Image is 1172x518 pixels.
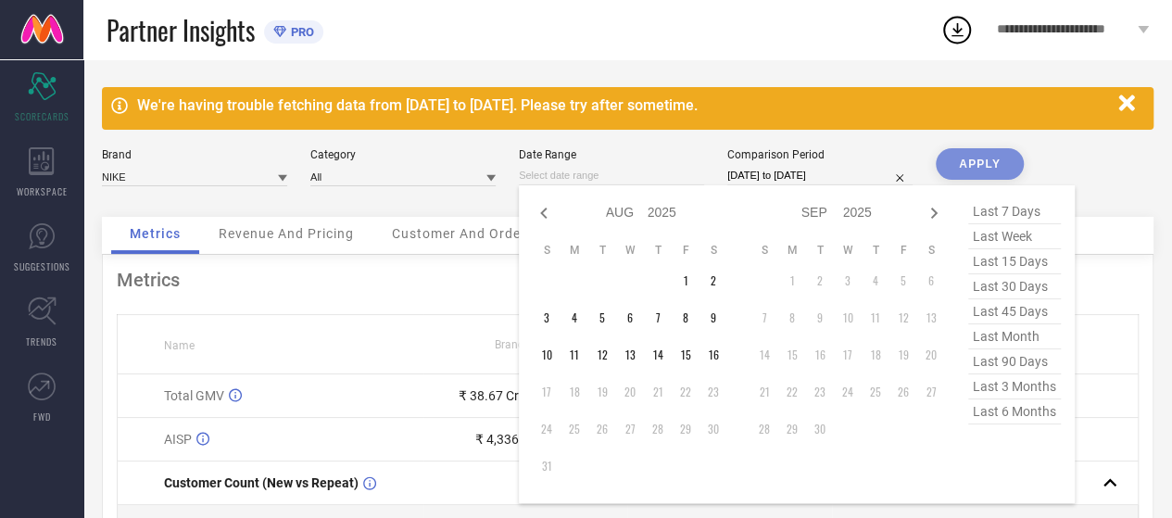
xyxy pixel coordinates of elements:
td: Fri Aug 08 2025 [672,304,699,332]
span: SUGGESTIONS [14,259,70,273]
th: Monday [561,243,588,258]
span: last 30 days [968,274,1061,299]
span: FWD [33,410,51,423]
div: Metrics [117,269,1139,291]
td: Fri Aug 29 2025 [672,415,699,443]
th: Sunday [533,243,561,258]
td: Sat Aug 30 2025 [699,415,727,443]
td: Fri Sep 19 2025 [889,341,917,369]
div: Brand [102,148,287,161]
td: Tue Sep 30 2025 [806,415,834,443]
div: Previous month [533,202,555,224]
td: Mon Aug 25 2025 [561,415,588,443]
td: Sun Sep 28 2025 [750,415,778,443]
td: Sat Aug 16 2025 [699,341,727,369]
td: Fri Aug 15 2025 [672,341,699,369]
span: Brand Value [495,338,556,351]
span: Metrics [130,226,181,241]
th: Thursday [644,243,672,258]
td: Wed Aug 13 2025 [616,341,644,369]
span: PRO [286,25,314,39]
td: Thu Aug 28 2025 [644,415,672,443]
td: Tue Sep 23 2025 [806,378,834,406]
th: Friday [672,243,699,258]
td: Thu Sep 11 2025 [862,304,889,332]
td: Wed Sep 10 2025 [834,304,862,332]
td: Mon Sep 08 2025 [778,304,806,332]
td: Thu Aug 14 2025 [644,341,672,369]
span: AISP [164,432,192,447]
span: Customer Count (New vs Repeat) [164,475,359,490]
td: Mon Aug 11 2025 [561,341,588,369]
td: Thu Sep 04 2025 [862,267,889,295]
input: Select date range [519,166,704,185]
td: Wed Aug 06 2025 [616,304,644,332]
input: Select comparison period [727,166,913,185]
td: Sun Sep 14 2025 [750,341,778,369]
td: Sat Sep 13 2025 [917,304,945,332]
td: Mon Aug 04 2025 [561,304,588,332]
td: Tue Aug 26 2025 [588,415,616,443]
td: Sun Sep 21 2025 [750,378,778,406]
div: ₹ 4,336 [475,432,519,447]
span: WORKSPACE [17,184,68,198]
td: Wed Aug 20 2025 [616,378,644,406]
td: Fri Sep 26 2025 [889,378,917,406]
td: Tue Sep 02 2025 [806,267,834,295]
td: Tue Aug 19 2025 [588,378,616,406]
td: Mon Sep 15 2025 [778,341,806,369]
td: Sat Sep 27 2025 [917,378,945,406]
th: Friday [889,243,917,258]
td: Mon Sep 01 2025 [778,267,806,295]
td: Sat Aug 09 2025 [699,304,727,332]
div: Next month [923,202,945,224]
div: Comparison Period [727,148,913,161]
span: last 3 months [968,374,1061,399]
th: Thursday [862,243,889,258]
th: Saturday [917,243,945,258]
td: Sat Sep 06 2025 [917,267,945,295]
td: Sun Sep 07 2025 [750,304,778,332]
div: Open download list [940,13,974,46]
th: Wednesday [616,243,644,258]
div: We're having trouble fetching data from [DATE] to [DATE]. Please try after sometime. [137,96,1109,114]
th: Saturday [699,243,727,258]
span: last 6 months [968,399,1061,424]
td: Fri Sep 05 2025 [889,267,917,295]
span: SCORECARDS [15,109,69,123]
td: Fri Aug 01 2025 [672,267,699,295]
span: TRENDS [26,335,57,348]
td: Sat Sep 20 2025 [917,341,945,369]
td: Sun Aug 31 2025 [533,452,561,480]
td: Mon Sep 29 2025 [778,415,806,443]
td: Sun Aug 17 2025 [533,378,561,406]
td: Thu Aug 07 2025 [644,304,672,332]
td: Sun Aug 10 2025 [533,341,561,369]
td: Thu Aug 21 2025 [644,378,672,406]
div: ₹ 38.67 Cr [459,388,519,403]
span: last 15 days [968,249,1061,274]
td: Sat Aug 23 2025 [699,378,727,406]
span: last 45 days [968,299,1061,324]
td: Tue Aug 12 2025 [588,341,616,369]
td: Wed Sep 03 2025 [834,267,862,295]
td: Thu Sep 25 2025 [862,378,889,406]
td: Wed Sep 24 2025 [834,378,862,406]
td: Wed Sep 17 2025 [834,341,862,369]
span: Revenue And Pricing [219,226,354,241]
span: last 90 days [968,349,1061,374]
span: Partner Insights [107,11,255,49]
td: Mon Sep 22 2025 [778,378,806,406]
td: Fri Aug 22 2025 [672,378,699,406]
span: last week [968,224,1061,249]
td: Sun Aug 24 2025 [533,415,561,443]
div: Date Range [519,148,704,161]
td: Mon Aug 18 2025 [561,378,588,406]
td: Tue Sep 16 2025 [806,341,834,369]
div: Category [310,148,496,161]
td: Tue Aug 05 2025 [588,304,616,332]
span: Customer And Orders [392,226,534,241]
td: Sat Aug 02 2025 [699,267,727,295]
span: Total GMV [164,388,224,403]
th: Wednesday [834,243,862,258]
